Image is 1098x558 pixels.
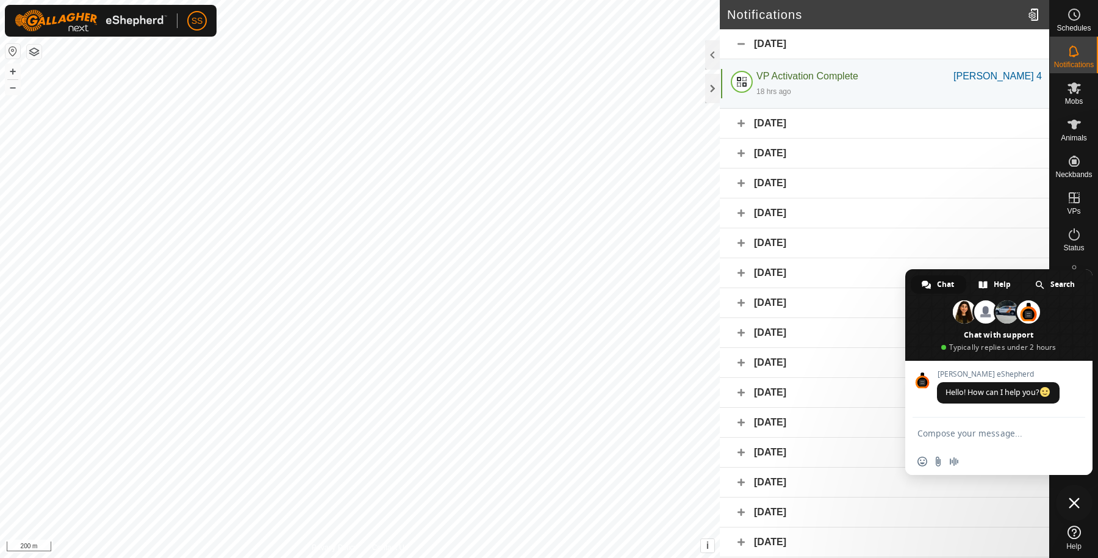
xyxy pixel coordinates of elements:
[1024,275,1087,294] div: Search
[5,80,20,95] button: –
[372,542,408,553] a: Contact Us
[756,86,791,97] div: 18 hrs ago
[727,7,1023,22] h2: Notifications
[994,275,1011,294] span: Help
[1057,24,1091,32] span: Schedules
[720,258,1049,288] div: [DATE]
[720,408,1049,438] div: [DATE]
[911,275,966,294] div: Chat
[937,275,954,294] span: Chat
[720,29,1049,59] div: [DATE]
[720,288,1049,318] div: [DATE]
[953,69,1042,84] div: [PERSON_NAME] 4
[720,318,1049,348] div: [DATE]
[720,109,1049,139] div: [DATE]
[720,468,1049,498] div: [DATE]
[1050,521,1098,555] a: Help
[1061,134,1087,142] span: Animals
[1067,208,1080,215] span: VPs
[937,370,1060,379] span: [PERSON_NAME] eShepherd
[701,539,714,553] button: i
[1066,543,1082,550] span: Help
[945,387,1051,397] span: Hello! How can I help you?
[917,428,1053,439] textarea: Compose your message...
[192,15,203,27] span: SS
[1055,171,1092,178] span: Neckbands
[720,139,1049,168] div: [DATE]
[1054,61,1094,68] span: Notifications
[720,438,1049,468] div: [DATE]
[5,64,20,79] button: +
[933,457,943,466] span: Send a file
[15,10,167,32] img: Gallagher Logo
[967,275,1023,294] div: Help
[5,44,20,59] button: Reset Map
[720,527,1049,557] div: [DATE]
[720,498,1049,527] div: [DATE]
[720,348,1049,378] div: [DATE]
[27,45,41,59] button: Map Layers
[1056,485,1093,521] div: Close chat
[706,540,709,551] span: i
[949,457,959,466] span: Audio message
[720,168,1049,198] div: [DATE]
[312,542,357,553] a: Privacy Policy
[756,71,858,81] span: VP Activation Complete
[917,457,927,466] span: Insert an emoji
[720,378,1049,408] div: [DATE]
[720,228,1049,258] div: [DATE]
[1050,275,1075,294] span: Search
[720,198,1049,228] div: [DATE]
[1065,98,1083,105] span: Mobs
[1063,244,1084,252] span: Status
